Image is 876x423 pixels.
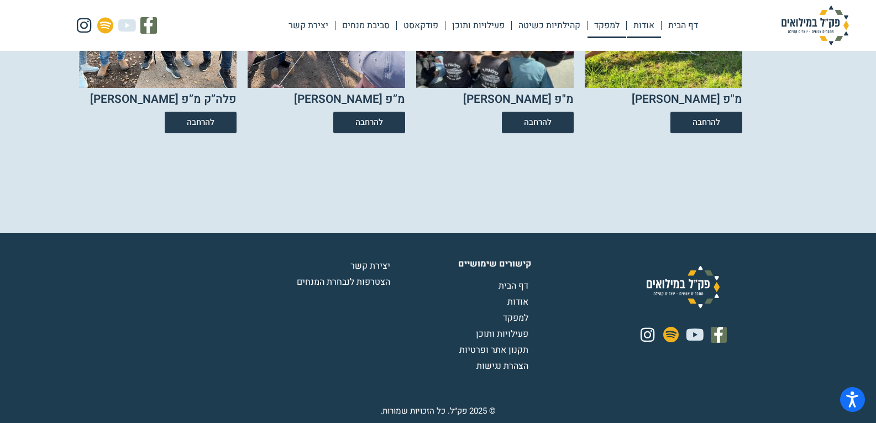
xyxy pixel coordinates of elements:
[350,259,393,273] span: יצירת קשר
[90,94,237,106] h2: פלה”ק מ”פ [PERSON_NAME]
[524,118,552,127] span: להרחבה
[294,94,405,106] h2: מ”פ [PERSON_NAME]
[335,13,396,38] a: סביבת מנחים
[760,6,870,45] img: פק"ל
[165,112,237,133] a: להרחבה
[463,94,574,106] h2: מ"פ [PERSON_NAME]
[255,275,393,289] a: הצטרפות לנבחרת המנחים
[476,327,531,341] span: פעילויות ותוכן
[355,118,383,127] span: להרחבה
[632,94,742,106] h2: מ"פ [PERSON_NAME]
[393,279,531,293] a: דף הבית
[393,295,531,309] a: אודות
[255,259,393,273] a: יצירת קשר
[588,13,626,38] a: למפקד
[476,359,531,373] span: הצהרת נגישות
[627,13,661,38] a: אודות
[693,118,720,127] span: להרחבה
[499,279,531,293] span: דף הבית
[397,13,445,38] a: פודקאסט
[503,311,531,325] span: למפקד
[458,257,531,270] b: קישורים שימושיים
[445,13,511,38] a: פעילויות ותוכן
[502,112,574,133] a: להרחבה
[459,343,531,357] span: תקנון אתר ופרטיות
[282,13,705,38] nav: Menu
[507,295,531,309] span: אודות
[282,13,335,38] a: יצירת קשר
[393,327,531,341] a: פעילויות ותוכן
[512,13,587,38] a: קהילתיות כשיטה
[380,405,496,417] div: © 2025 פק״ל. כל הזכויות שמורות.
[297,275,393,289] span: הצטרפות לנבחרת המנחים
[662,13,705,38] a: דף הבית
[333,112,405,133] a: להרחבה
[670,112,742,133] a: להרחבה
[393,359,531,373] a: הצהרת נגישות
[187,118,214,127] span: להרחבה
